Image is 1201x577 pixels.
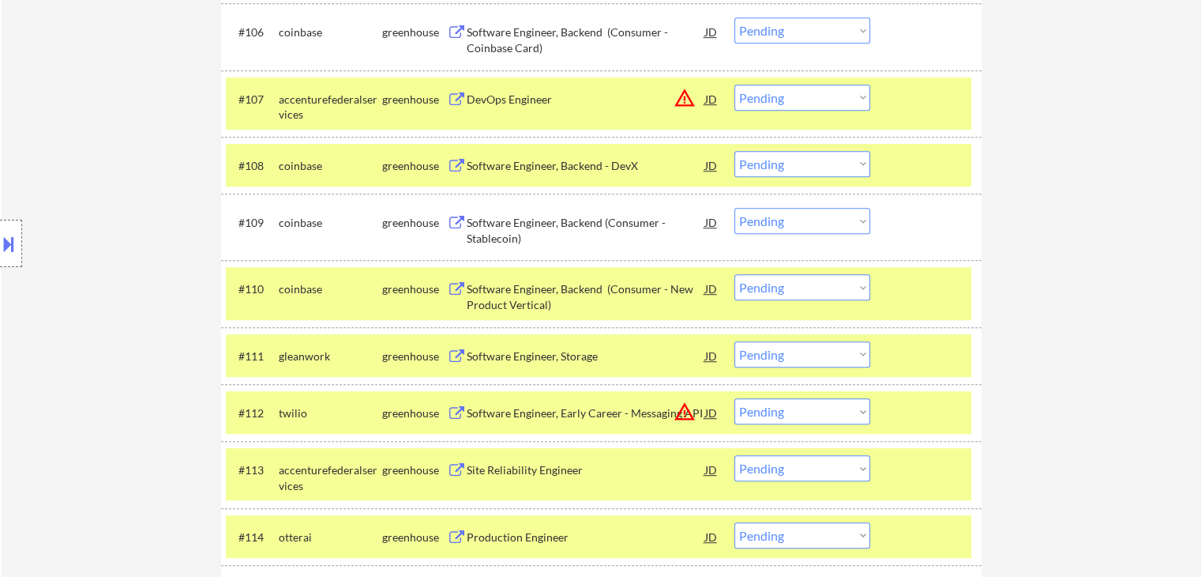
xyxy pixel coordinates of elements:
div: #114 [238,530,266,545]
div: #112 [238,405,266,421]
div: greenhouse [382,158,447,174]
div: JD [704,85,719,113]
div: coinbase [279,25,382,40]
div: greenhouse [382,281,447,297]
div: Site Reliability Engineer [467,462,705,478]
div: coinbase [279,281,382,297]
div: accenturefederalservices [279,462,382,493]
div: otterai [279,530,382,545]
div: #113 [238,462,266,478]
div: greenhouse [382,405,447,421]
div: DevOps Engineer [467,92,705,107]
div: greenhouse [382,462,447,478]
div: gleanwork [279,349,382,364]
div: Software Engineer, Backend (Consumer - Coinbase Card) [467,25,705,55]
div: Software Engineer, Backend (Consumer - Stablecoin) [467,215,705,246]
div: greenhouse [382,349,447,364]
div: Software Engineer, Backend - DevX [467,158,705,174]
button: warning_amber [674,401,696,423]
div: #106 [238,25,266,40]
div: Software Engineer, Backend (Consumer - New Product Vertical) [467,281,705,312]
div: JD [704,151,719,179]
div: greenhouse [382,92,447,107]
div: accenturefederalservices [279,92,382,123]
div: greenhouse [382,25,447,40]
div: JD [704,341,719,370]
div: #107 [238,92,266,107]
div: Software Engineer, Storage [467,349,705,364]
div: twilio [279,405,382,421]
div: greenhouse [382,530,447,545]
div: JD [704,17,719,46]
button: warning_amber [674,87,696,109]
div: JD [704,398,719,427]
div: JD [704,274,719,303]
div: JD [704,208,719,236]
div: coinbase [279,215,382,231]
div: greenhouse [382,215,447,231]
div: coinbase [279,158,382,174]
div: Production Engineer [467,530,705,545]
div: JD [704,522,719,551]
div: JD [704,455,719,484]
div: Software Engineer, Early Career - Messaging API [467,405,705,421]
